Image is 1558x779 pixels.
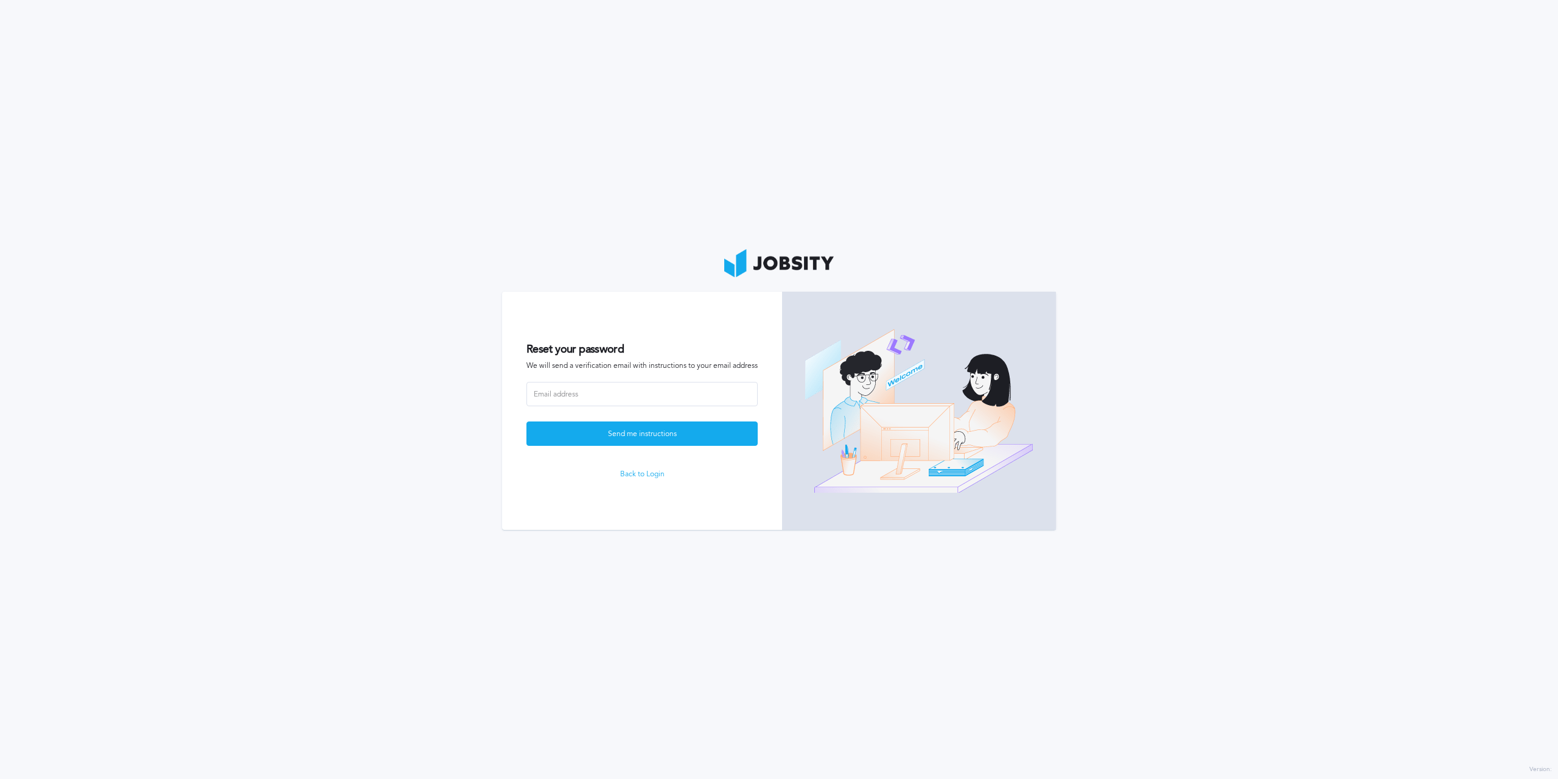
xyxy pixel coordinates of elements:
[526,382,758,406] input: Email address
[526,362,758,370] span: We will send a verification email with instructions to your email address
[526,421,758,446] button: Send me instructions
[527,422,757,446] div: Send me instructions
[526,470,758,479] a: Back to Login
[526,343,758,356] h2: Reset your password
[1529,766,1552,774] label: Version:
